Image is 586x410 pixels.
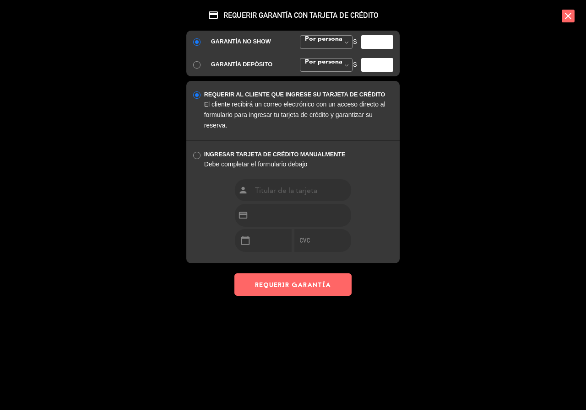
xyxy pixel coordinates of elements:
[234,273,352,296] button: REQUERIR GARANTÍA
[204,90,393,100] div: REQUERIR AL CLIENTE QUE INGRESE SU TARJETA DE CRÉDITO
[303,59,342,65] span: Por persona
[208,10,219,21] i: credit_card
[211,37,286,47] div: GARANTÍA NO SHOW
[562,10,575,22] i: close
[303,36,342,42] span: Por persona
[353,37,357,47] span: $
[353,59,357,70] span: $
[204,159,393,170] div: Debe completar el formulario debajo
[211,60,286,69] div: GARANTÍA DEPÓSITO
[204,99,393,131] div: El cliente recibirá un correo electrónico con un acceso directo al formulario para ingresar tu ta...
[186,10,400,21] span: REQUERIR GARANTÍA CON TARJETA DE CRÉDITO
[204,150,393,160] div: INGRESAR TARJETA DE CRÉDITO MANUALMENTE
